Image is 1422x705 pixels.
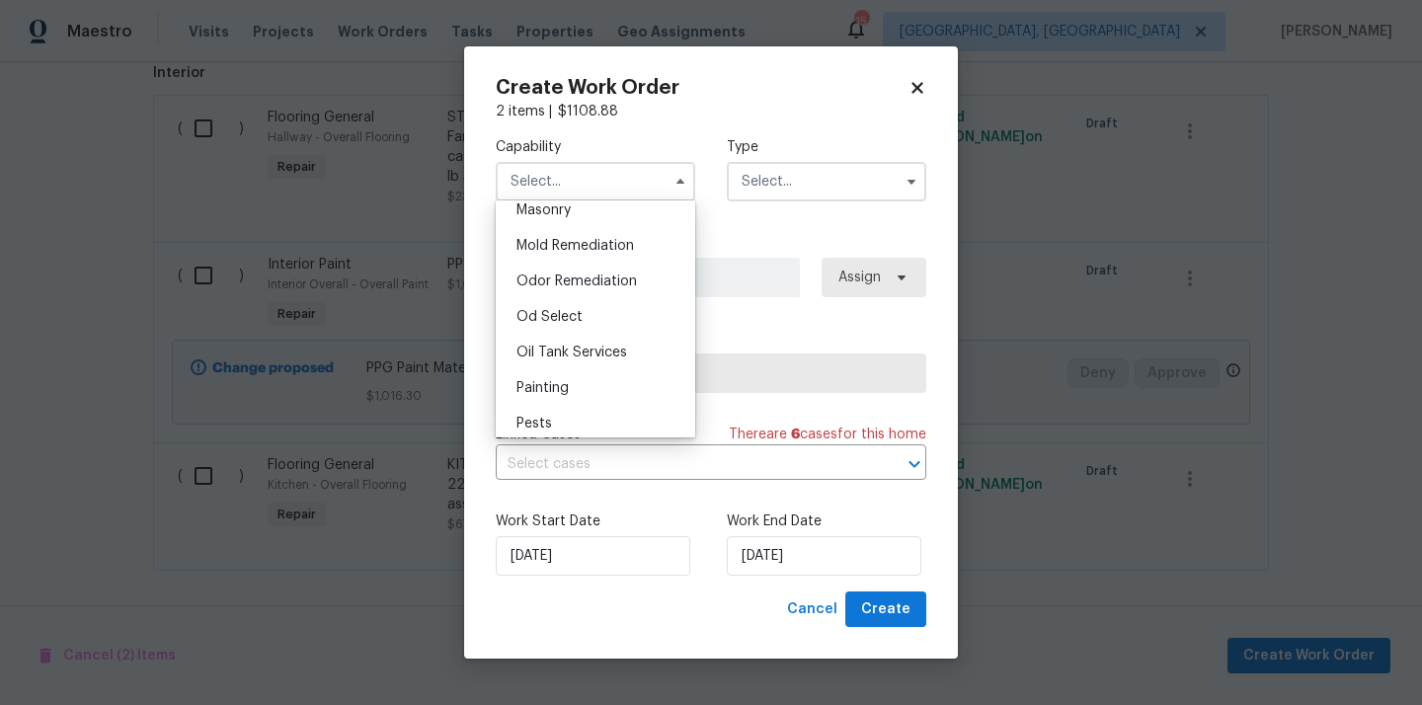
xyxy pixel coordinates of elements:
span: Assign [838,268,881,287]
span: Oil Tank Services [516,346,627,359]
label: Work End Date [727,511,926,531]
span: Mold Remediation [516,239,634,253]
button: Open [901,450,928,478]
span: There are case s for this home [729,425,926,444]
label: Type [727,137,926,157]
span: Odor Remediation [516,274,637,288]
input: Select... [727,162,926,201]
span: Select trade partner [513,363,909,383]
label: Work Order Manager [496,233,926,253]
input: M/D/YYYY [496,536,690,576]
span: Od Select [516,310,583,324]
span: Cancel [787,597,837,622]
button: Hide options [669,170,692,194]
input: Select cases [496,449,871,480]
input: Select... [496,162,695,201]
label: Trade Partner [496,329,926,349]
span: Pests [516,417,552,431]
span: Masonry [516,203,571,217]
h2: Create Work Order [496,78,908,98]
span: 6 [791,428,800,441]
span: Create [861,597,910,622]
span: $ 1108.88 [558,105,618,118]
button: Show options [900,170,923,194]
button: Create [845,591,926,628]
input: M/D/YYYY [727,536,921,576]
span: Painting [516,381,569,395]
div: 2 items | [496,102,926,121]
button: Cancel [779,591,845,628]
label: Work Start Date [496,511,695,531]
label: Capability [496,137,695,157]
